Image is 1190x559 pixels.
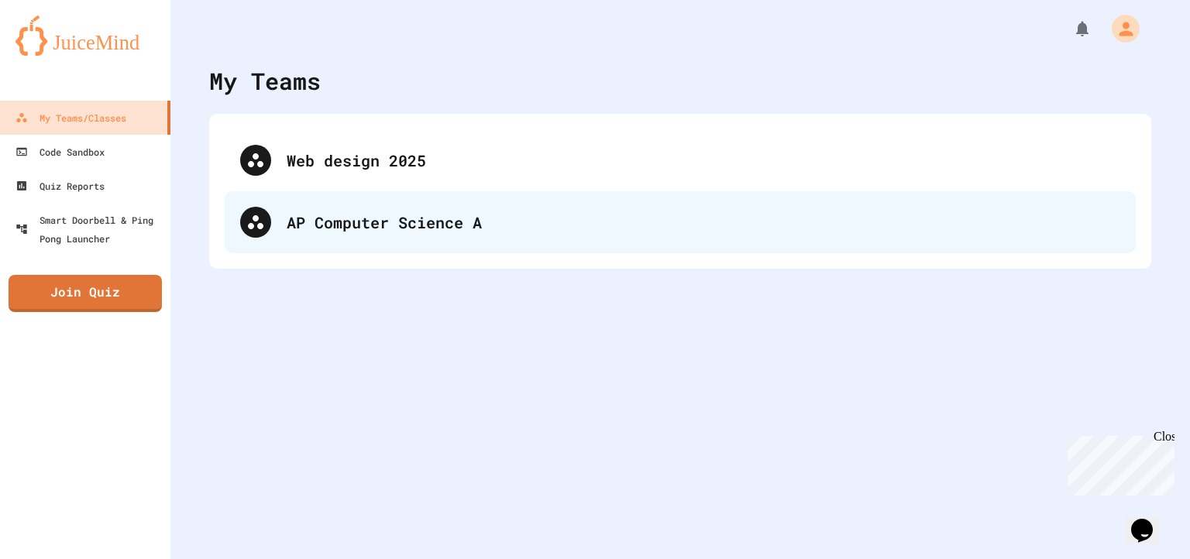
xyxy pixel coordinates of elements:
[209,63,321,98] div: My Teams
[15,211,164,248] div: Smart Doorbell & Ping Pong Launcher
[15,177,105,195] div: Quiz Reports
[287,211,1120,234] div: AP Computer Science A
[1125,497,1175,544] iframe: chat widget
[6,6,107,98] div: Chat with us now!Close
[15,15,155,56] img: logo-orange.svg
[15,142,105,161] div: Code Sandbox
[287,149,1120,172] div: Web design 2025
[9,275,162,312] a: Join Quiz
[1095,11,1144,46] div: My Account
[225,191,1136,253] div: AP Computer Science A
[1061,430,1175,496] iframe: chat widget
[1044,15,1095,42] div: My Notifications
[15,108,126,127] div: My Teams/Classes
[225,129,1136,191] div: Web design 2025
